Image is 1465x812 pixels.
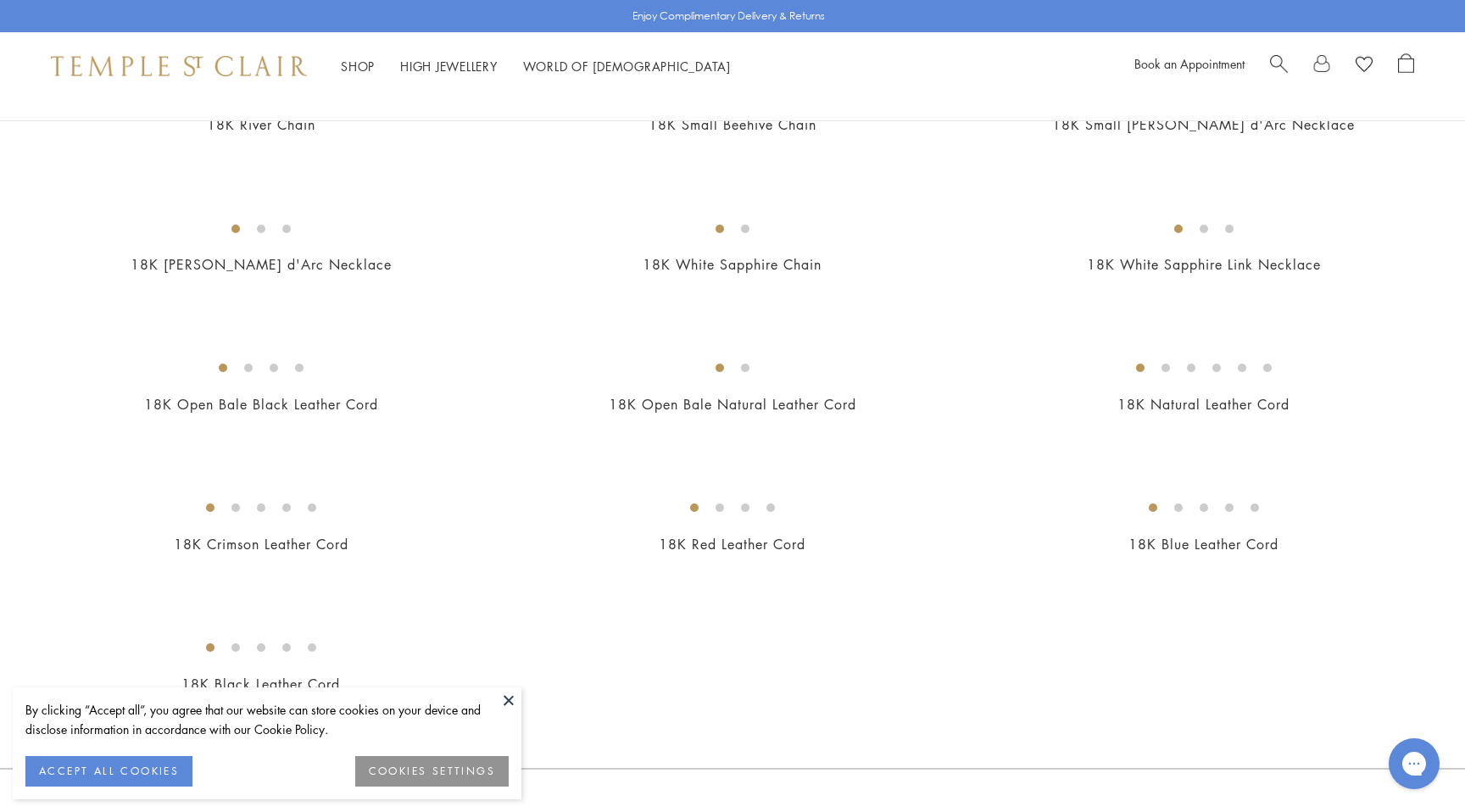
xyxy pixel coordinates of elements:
[1356,53,1373,79] a: View Wishlist
[659,535,805,553] a: 18K Red Leather Cord
[131,255,392,274] a: 18K [PERSON_NAME] d'Arc Necklace
[341,56,731,77] nav: Main navigation
[25,756,192,787] button: ACCEPT ALL COOKIES
[1117,395,1290,414] a: 18K Natural Leather Cord
[1134,55,1245,72] a: Book an Appointment
[1270,53,1288,79] a: Search
[632,8,825,25] p: Enjoy Complimentary Delivery & Returns
[51,56,307,76] img: Temple St. Clair
[400,58,498,75] a: High JewelleryHigh Jewellery
[1398,53,1414,79] a: Open Shopping Bag
[649,115,816,134] a: 18K Small Beehive Chain
[144,395,378,414] a: 18K Open Bale Black Leather Cord
[181,675,340,693] a: 18K Black Leather Cord
[341,58,375,75] a: ShopShop
[643,255,822,274] a: 18K White Sapphire Chain
[25,700,509,739] div: By clicking “Accept all”, you agree that our website can store cookies on your device and disclos...
[1087,255,1321,274] a: 18K White Sapphire Link Necklace
[1128,535,1278,553] a: 18K Blue Leather Cord
[207,115,315,134] a: 18K River Chain
[174,535,348,553] a: 18K Crimson Leather Cord
[1052,115,1355,134] a: 18K Small [PERSON_NAME] d'Arc Necklace
[523,58,731,75] a: World of [DEMOGRAPHIC_DATA]World of [DEMOGRAPHIC_DATA]
[1380,732,1448,795] iframe: Gorgias live chat messenger
[609,395,856,414] a: 18K Open Bale Natural Leather Cord
[355,756,509,787] button: COOKIES SETTINGS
